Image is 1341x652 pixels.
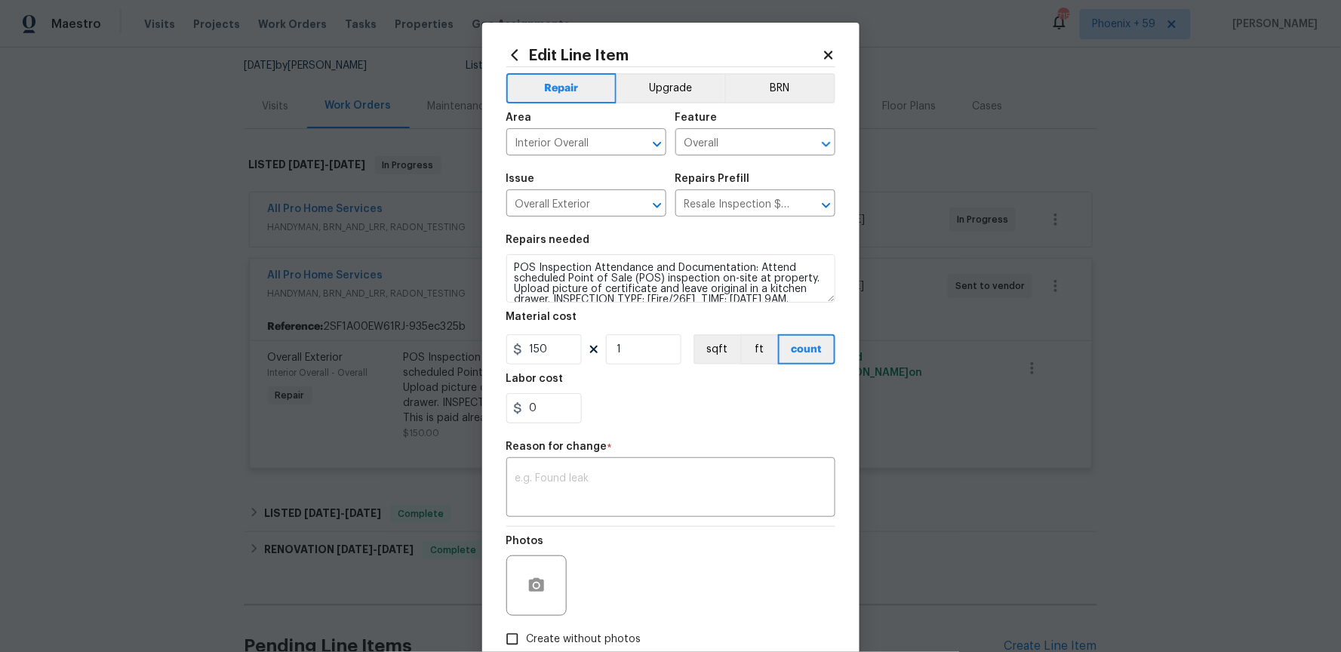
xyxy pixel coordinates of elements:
button: sqft [694,334,740,364]
h5: Repairs Prefill [675,174,750,184]
h2: Edit Line Item [506,47,822,63]
button: Open [647,134,668,155]
h5: Material cost [506,312,577,322]
h5: Issue [506,174,535,184]
button: BRN [724,73,835,103]
button: count [778,334,835,364]
button: Repair [506,73,617,103]
button: Upgrade [617,73,724,103]
button: ft [740,334,778,364]
h5: Area [506,112,532,123]
h5: Reason for change [506,441,607,452]
textarea: POS Inspection Attendance and Documentation: Attend scheduled Point of Sale (POS) inspection on-s... [506,254,835,303]
h5: Repairs needed [506,235,590,245]
h5: Photos [506,536,544,546]
h5: Labor cost [506,374,564,384]
h5: Feature [675,112,718,123]
button: Open [816,195,837,216]
span: Create without photos [527,632,641,647]
button: Open [816,134,837,155]
button: Open [647,195,668,216]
